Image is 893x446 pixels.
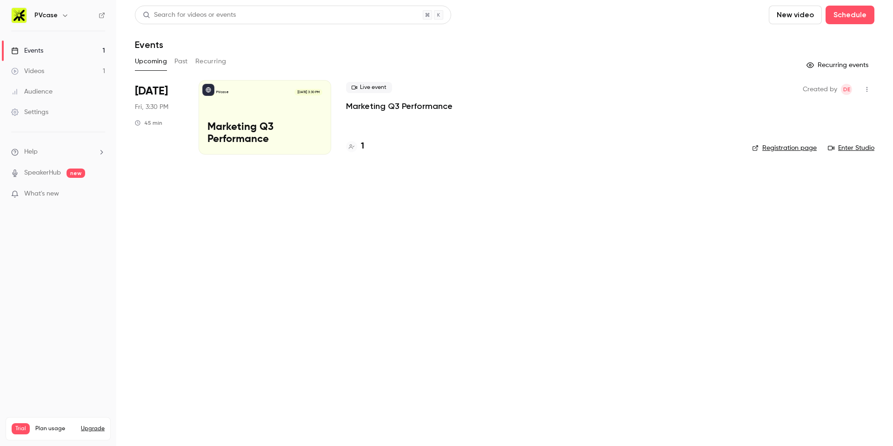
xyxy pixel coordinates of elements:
button: Past [174,54,188,69]
span: What's new [24,189,59,199]
a: Registration page [752,143,817,153]
button: Upcoming [135,54,167,69]
button: Recurring events [802,58,874,73]
button: Upgrade [81,425,105,432]
button: New video [769,6,822,24]
p: Marketing Q3 Performance [207,122,322,146]
h4: 1 [361,140,364,153]
button: Recurring [195,54,227,69]
span: [DATE] [135,84,168,99]
div: Search for videos or events [143,10,236,20]
span: Trial [12,423,30,434]
img: PVcase [12,8,27,23]
h1: Events [135,39,163,50]
span: Fri, 3:30 PM [135,102,168,112]
div: Events [11,46,43,55]
p: PVcase [216,90,229,95]
span: new [67,169,85,178]
div: Settings [11,108,48,117]
li: help-dropdown-opener [11,147,105,157]
span: Help [24,147,38,157]
span: DE [843,84,850,95]
div: 45 min [135,119,162,127]
a: Enter Studio [828,143,874,153]
div: Oct 10 Fri, 3:30 PM (Europe/Paris) [135,80,184,155]
a: Marketing Q3 PerformancePVcase[DATE] 3:30 PMMarketing Q3 Performance [199,80,331,155]
span: [DATE] 3:30 PM [294,89,322,95]
a: Marketing Q3 Performance [346,101,453,112]
span: Plan usage [35,425,75,432]
h6: PVcase [34,11,58,20]
div: Audience [11,87,53,96]
a: 1 [346,140,364,153]
a: SpeakerHub [24,168,61,178]
button: Schedule [826,6,874,24]
span: Created by [803,84,837,95]
span: Diana E [841,84,852,95]
span: Live event [346,82,392,93]
div: Videos [11,67,44,76]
